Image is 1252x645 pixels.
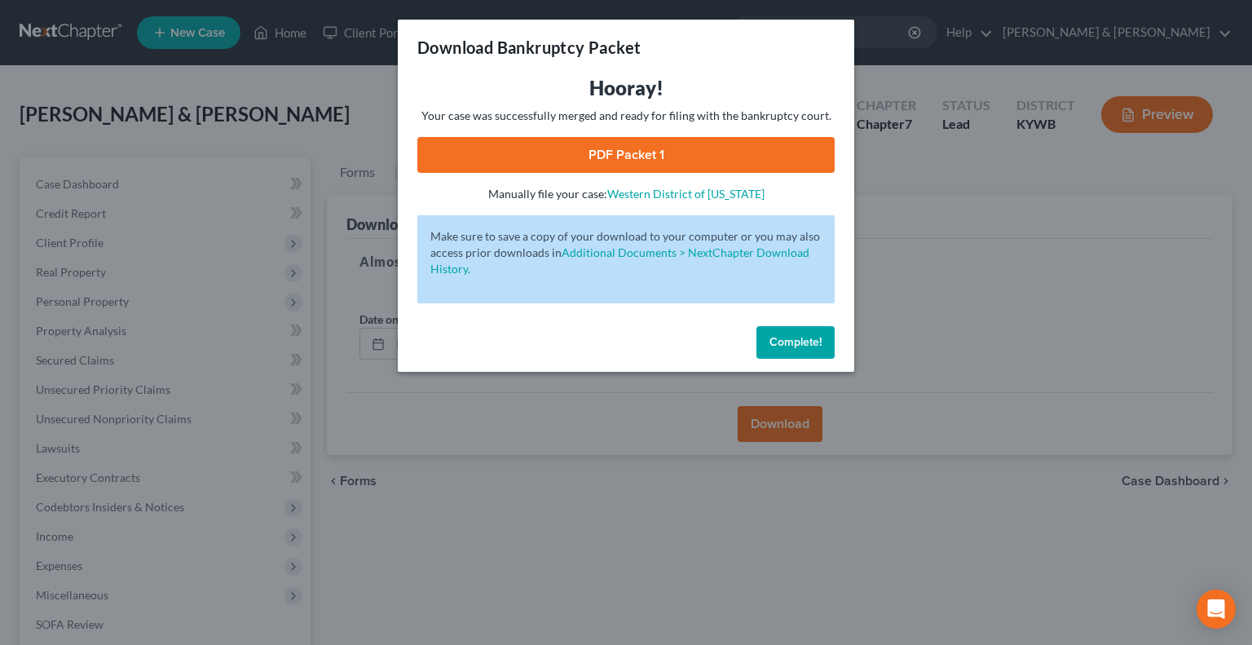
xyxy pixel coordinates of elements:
[417,108,835,124] p: Your case was successfully merged and ready for filing with the bankruptcy court.
[430,228,822,277] p: Make sure to save a copy of your download to your computer or you may also access prior downloads in
[1197,590,1236,629] div: Open Intercom Messenger
[417,75,835,101] h3: Hooray!
[417,186,835,202] p: Manually file your case:
[417,36,641,59] h3: Download Bankruptcy Packet
[417,137,835,173] a: PDF Packet 1
[756,326,835,359] button: Complete!
[769,335,822,349] span: Complete!
[430,245,809,276] a: Additional Documents > NextChapter Download History.
[607,187,765,201] a: Western District of [US_STATE]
